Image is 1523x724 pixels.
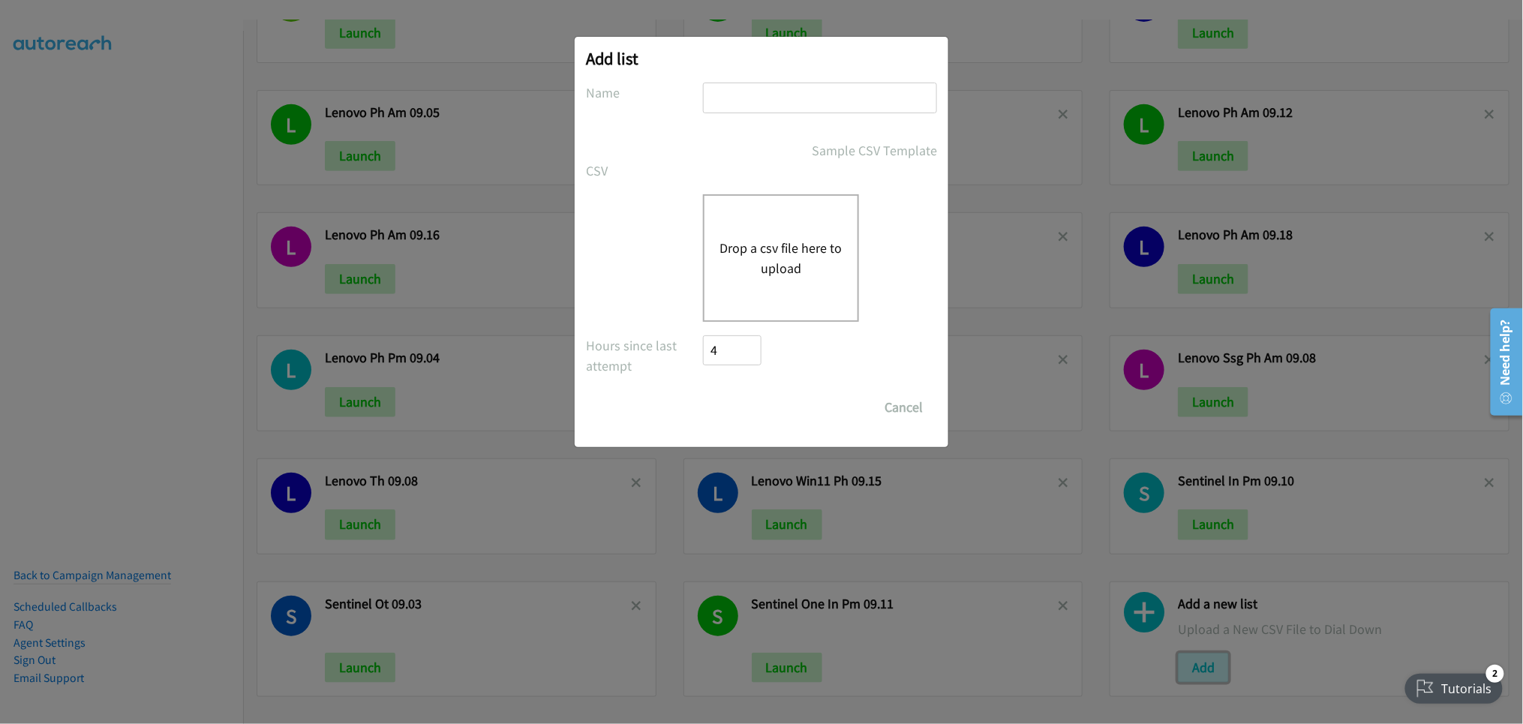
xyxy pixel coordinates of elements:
iframe: Checklist [1396,659,1512,713]
button: Drop a csv file here to upload [719,238,843,278]
a: Sample CSV Template [812,140,937,161]
button: Cancel [870,392,937,422]
label: CSV [586,161,703,181]
h2: Add list [586,48,937,69]
label: Hours since last attempt [586,335,703,376]
iframe: Resource Center [1480,302,1523,422]
label: Name [586,83,703,103]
